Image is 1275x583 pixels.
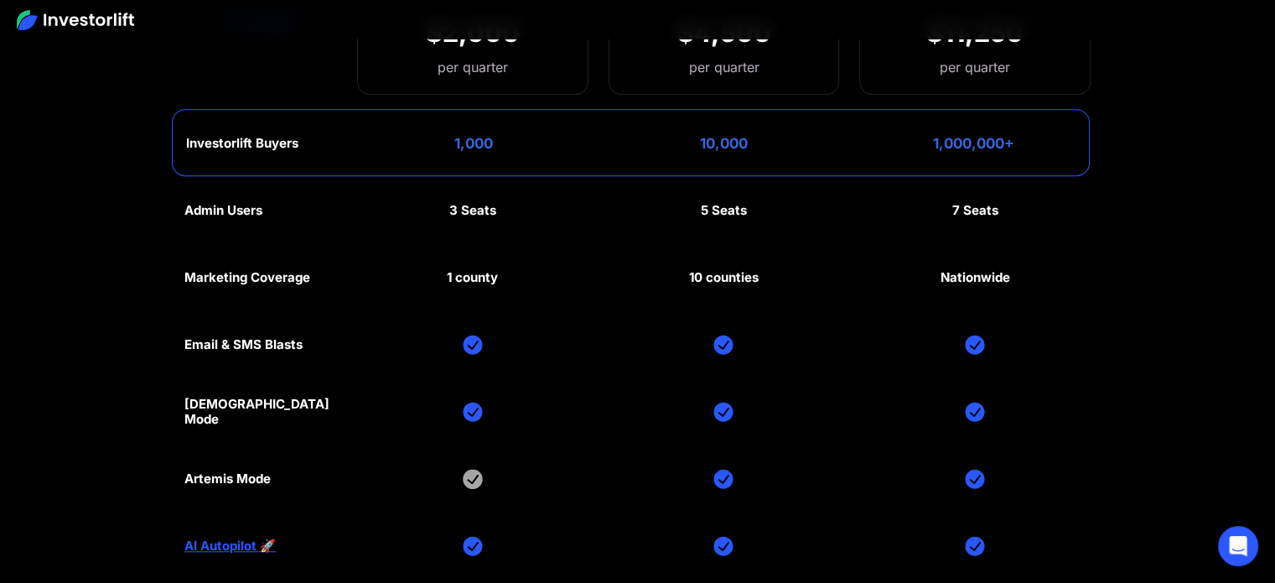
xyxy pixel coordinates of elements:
[701,203,747,218] div: 5 Seats
[941,270,1010,285] div: Nationwide
[184,270,310,285] div: Marketing Coverage
[426,57,520,77] div: per quarter
[184,337,303,352] div: Email & SMS Blasts
[184,203,262,218] div: Admin Users
[689,270,759,285] div: 10 counties
[454,135,493,152] div: 1,000
[184,471,271,487] div: Artemis Mode
[688,57,759,77] div: per quarter
[1218,526,1258,566] div: Open Intercom Messenger
[940,57,1010,77] div: per quarter
[449,203,496,218] div: 3 Seats
[184,539,276,554] a: AI Autopilot 🚀
[700,135,748,152] div: 10,000
[186,136,298,151] div: Investorlift Buyers
[447,270,498,285] div: 1 county
[952,203,998,218] div: 7 Seats
[184,397,337,427] div: [DEMOGRAPHIC_DATA] Mode
[933,135,1014,152] div: 1,000,000+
